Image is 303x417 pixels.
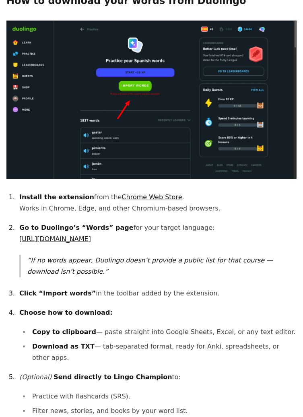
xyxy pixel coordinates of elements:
[30,405,297,417] li: Filter news, stories, and books by your word list.
[19,222,297,245] p: for your target language:
[54,373,172,381] strong: Send directly to Lingo Champion
[30,391,297,402] li: Practice with flashcards (SRS).
[6,21,297,179] img: Download Duolingo vocabulary
[30,341,297,363] li: — tab-separated format, ready for Anki, spreadsheets, or other apps.
[32,343,95,350] strong: Download as TXT
[19,235,91,243] a: [URL][DOMAIN_NAME]
[32,328,96,336] strong: Copy to clipboard
[19,372,297,383] p: to:
[19,373,52,381] em: (Optional)
[19,224,134,231] strong: Go to Duolingo’s “Words” page
[122,193,182,201] a: Chrome Web Store
[19,192,297,214] p: from the . Works in Chrome, Edge, and other Chromium-based browsers.
[19,289,96,297] strong: Click “Import words”
[19,309,113,316] strong: Choose how to download:
[19,288,297,299] p: in the toolbar added by the extension.
[30,326,297,338] li: — paste straight into Google Sheets, Excel, or any text editor.
[27,255,297,277] p: If no words appear, Duolingo doesn’t provide a public list for that course — download isn’t possi...
[19,193,94,201] strong: Install the extension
